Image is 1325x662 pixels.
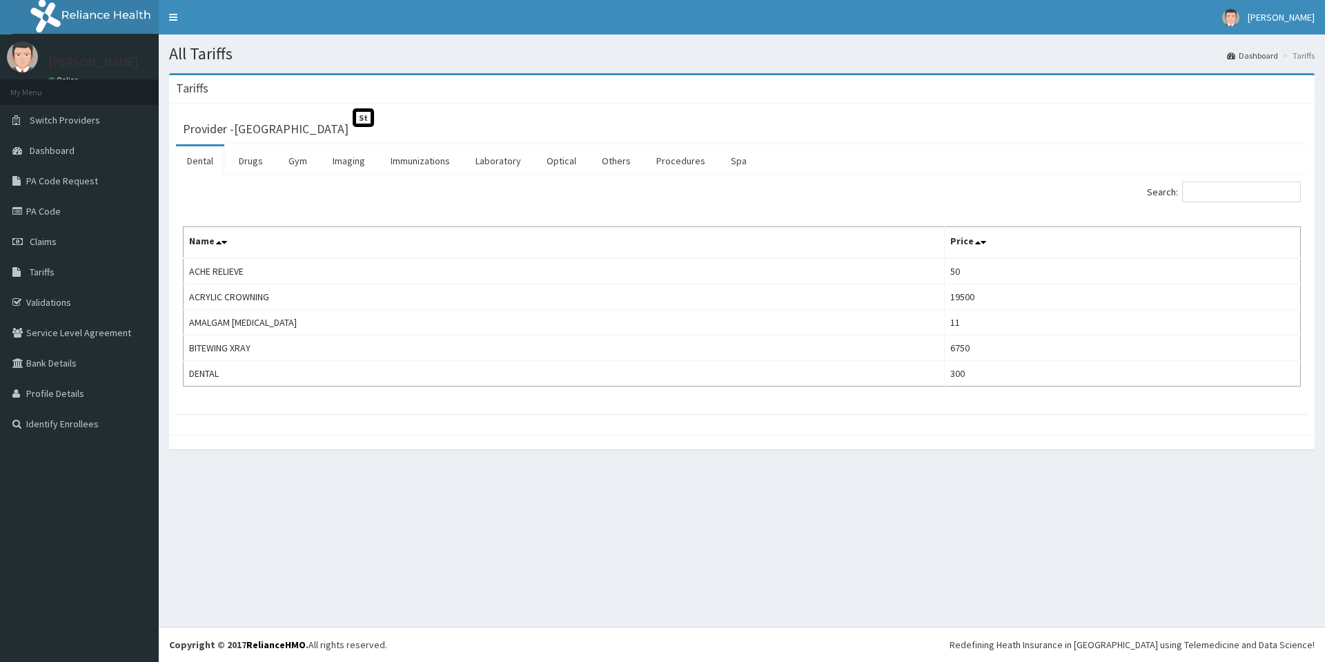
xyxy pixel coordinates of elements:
[176,146,224,175] a: Dental
[7,41,38,72] img: User Image
[1279,50,1315,61] li: Tariffs
[176,82,208,95] h3: Tariffs
[536,146,587,175] a: Optical
[1248,11,1315,23] span: [PERSON_NAME]
[183,123,349,135] h3: Provider - [GEOGRAPHIC_DATA]
[184,258,945,284] td: ACHE RELIEVE
[246,639,306,651] a: RelianceHMO
[184,227,945,259] th: Name
[944,361,1300,387] td: 300
[184,361,945,387] td: DENTAL
[1147,182,1301,202] label: Search:
[277,146,318,175] a: Gym
[169,45,1315,63] h1: All Tariffs
[169,639,308,651] strong: Copyright © 2017 .
[184,335,945,361] td: BITEWING XRAY
[944,258,1300,284] td: 50
[322,146,376,175] a: Imaging
[159,627,1325,662] footer: All rights reserved.
[950,638,1315,652] div: Redefining Heath Insurance in [GEOGRAPHIC_DATA] using Telemedicine and Data Science!
[645,146,716,175] a: Procedures
[1222,9,1239,26] img: User Image
[184,310,945,335] td: AMALGAM [MEDICAL_DATA]
[944,335,1300,361] td: 6750
[944,227,1300,259] th: Price
[48,56,139,68] p: [PERSON_NAME]
[48,75,81,85] a: Online
[944,284,1300,310] td: 19500
[591,146,642,175] a: Others
[30,235,57,248] span: Claims
[944,310,1300,335] td: 11
[1227,50,1278,61] a: Dashboard
[380,146,461,175] a: Immunizations
[720,146,758,175] a: Spa
[30,144,75,157] span: Dashboard
[184,284,945,310] td: ACRYLIC CROWNING
[464,146,532,175] a: Laboratory
[30,114,100,126] span: Switch Providers
[353,108,374,127] span: St
[1182,182,1301,202] input: Search:
[30,266,55,278] span: Tariffs
[228,146,274,175] a: Drugs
